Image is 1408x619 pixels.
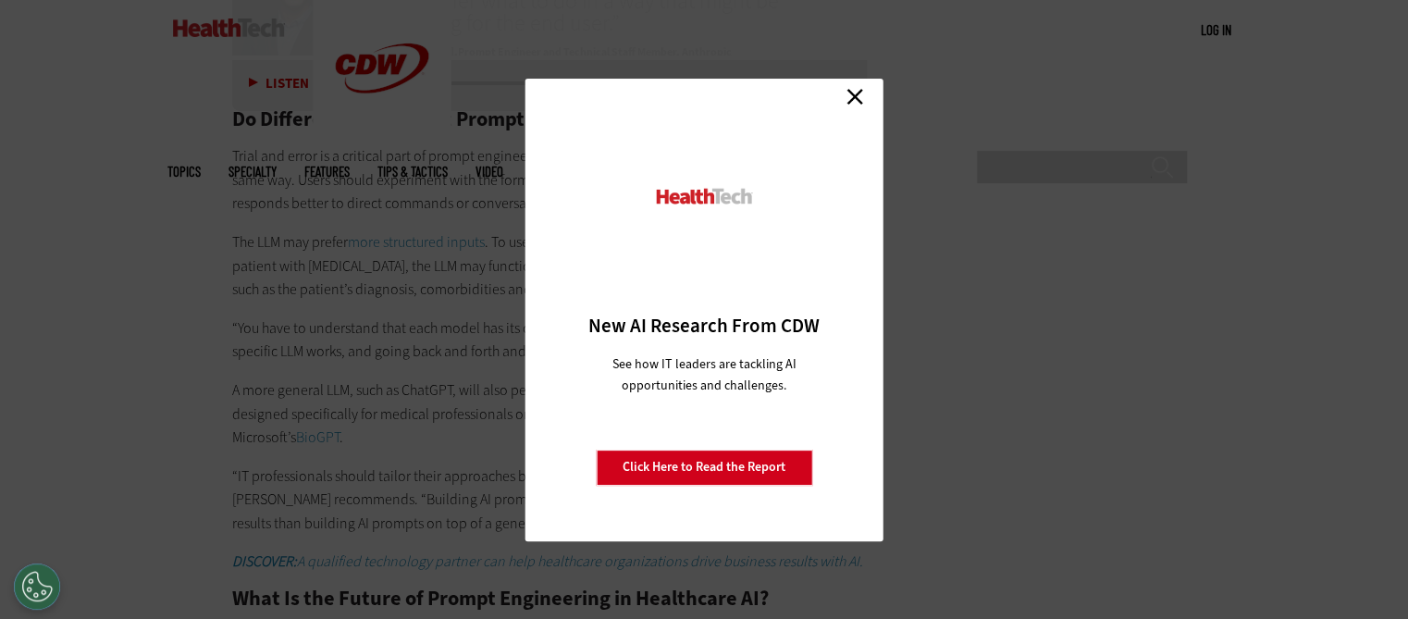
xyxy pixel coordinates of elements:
[558,313,851,339] h3: New AI Research From CDW
[14,563,60,610] div: Cookies Settings
[596,450,812,485] a: Click Here to Read the Report
[654,187,755,206] img: HealthTech_0.png
[841,83,869,111] a: Close
[590,353,819,396] p: See how IT leaders are tackling AI opportunities and challenges.
[14,563,60,610] button: Open Preferences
